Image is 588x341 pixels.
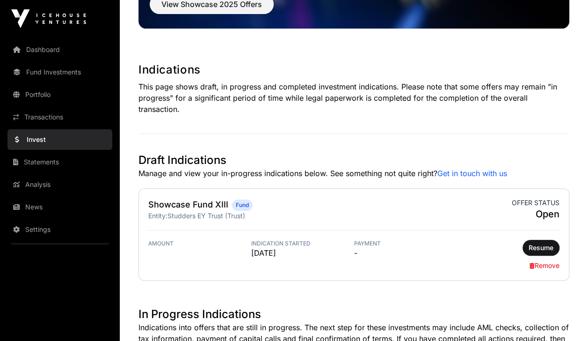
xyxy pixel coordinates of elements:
span: Offer status [512,198,559,208]
a: Statements [7,152,112,172]
button: Resume [523,240,559,256]
span: Open [512,208,559,221]
p: This page shows draft, in progress and completed investment indications. Please note that some of... [138,81,569,115]
a: Dashboard [7,39,112,60]
span: Payment [354,240,457,247]
span: Studders EY Trust (Trust) [167,212,245,220]
a: View Showcase 2025 Offers [150,4,274,13]
h1: Indications [138,62,569,77]
h1: In Progress Indications [138,307,569,322]
h1: Draft Indications [138,153,569,168]
a: Showcase Fund XIII [148,200,228,209]
a: Analysis [7,174,112,195]
a: Settings [7,219,112,240]
a: Remove [530,261,559,269]
iframe: Chat Widget [541,296,588,341]
p: Manage and view your in-progress indications below. See something not quite right? [138,168,569,179]
span: Resume [529,243,553,252]
a: Transactions [7,107,112,127]
div: - [354,240,457,271]
span: Indication Started [251,240,354,247]
span: [DATE] [251,247,354,259]
img: Icehouse Ventures Logo [11,9,86,28]
a: Portfolio [7,84,112,105]
span: Fund [236,201,249,209]
a: Fund Investments [7,62,112,82]
span: Amount [148,240,251,247]
a: Invest [7,129,112,150]
a: News [7,197,112,217]
a: Get in touch with us [437,169,507,178]
span: Entity: [148,212,167,220]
